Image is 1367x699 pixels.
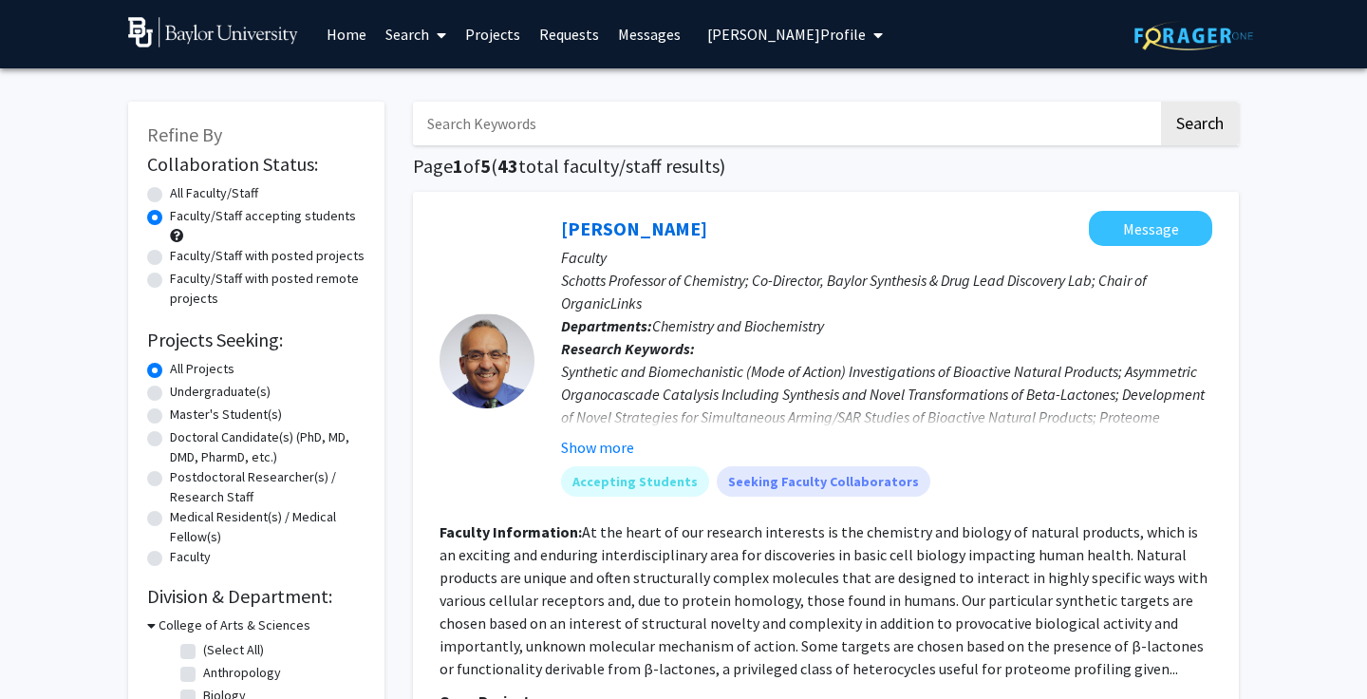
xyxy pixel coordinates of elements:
span: Chemistry and Biochemistry [652,316,824,335]
button: Search [1161,102,1239,145]
img: ForagerOne Logo [1134,21,1253,50]
mat-chip: Seeking Faculty Collaborators [717,466,930,497]
iframe: Chat [14,614,81,685]
input: Search Keywords [413,102,1158,145]
label: Faculty [170,547,211,567]
h3: College of Arts & Sciences [159,615,310,635]
label: Medical Resident(s) / Medical Fellow(s) [170,507,365,547]
label: Faculty/Staff with posted remote projects [170,269,365,309]
a: [PERSON_NAME] [561,217,707,240]
img: Baylor University Logo [128,17,298,47]
span: Refine By [147,123,222,146]
label: Postdoctoral Researcher(s) / Research Staff [170,467,365,507]
label: All Faculty/Staff [170,183,258,203]
mat-chip: Accepting Students [561,466,709,497]
b: Departments: [561,316,652,335]
p: Faculty [561,246,1212,269]
label: Faculty/Staff with posted projects [170,246,365,266]
span: 43 [497,154,518,178]
label: All Projects [170,359,234,379]
label: Faculty/Staff accepting students [170,206,356,226]
h2: Division & Department: [147,585,365,608]
p: Schotts Professor of Chemistry; Co-Director, Baylor Synthesis & Drug Lead Discovery Lab; Chair of... [561,269,1212,314]
a: Projects [456,1,530,67]
a: Requests [530,1,609,67]
fg-read-more: At the heart of our research interests is the chemistry and biology of natural products, which is... [440,522,1208,678]
b: Research Keywords: [561,339,695,358]
span: 5 [480,154,491,178]
button: Show more [561,436,634,459]
span: 1 [453,154,463,178]
button: Message Daniel Romo [1089,211,1212,246]
label: Anthropology [203,663,281,683]
h2: Projects Seeking: [147,329,365,351]
label: Master's Student(s) [170,405,282,425]
b: Faculty Information: [440,522,582,541]
a: Search [376,1,456,67]
label: (Select All) [203,640,264,660]
h2: Collaboration Status: [147,153,365,176]
h1: Page of ( total faculty/staff results) [413,155,1239,178]
label: Doctoral Candidate(s) (PhD, MD, DMD, PharmD, etc.) [170,427,365,467]
div: Synthetic and Biomechanistic (Mode of Action) Investigations of Bioactive Natural Products; Asymm... [561,360,1212,451]
label: Undergraduate(s) [170,382,271,402]
a: Messages [609,1,690,67]
span: [PERSON_NAME] Profile [707,25,866,44]
a: Home [317,1,376,67]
